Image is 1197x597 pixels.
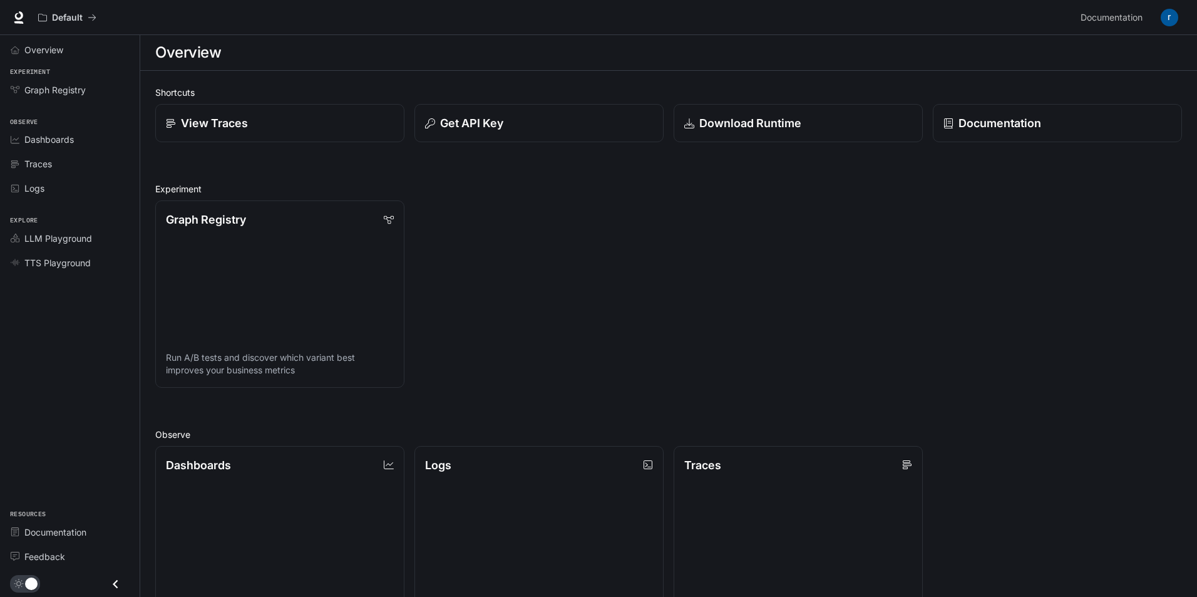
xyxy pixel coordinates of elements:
p: Documentation [958,115,1041,132]
span: Feedback [24,550,65,563]
span: TTS Playground [24,256,91,269]
button: All workspaces [33,5,102,30]
span: Graph Registry [24,83,86,96]
a: Graph RegistryRun A/B tests and discover which variant best improves your business metrics [155,200,404,388]
p: Graph Registry [166,211,246,228]
p: Traces [684,457,721,474]
button: User avatar [1157,5,1182,30]
p: Logs [425,457,451,474]
p: Dashboards [166,457,231,474]
p: Run A/B tests and discover which variant best improves your business metrics [166,351,394,376]
a: Dashboards [5,128,135,150]
h2: Experiment [155,182,1182,195]
a: Documentation [5,521,135,543]
p: Default [52,13,83,23]
span: Dashboards [24,133,74,146]
a: Logs [5,177,135,199]
a: TTS Playground [5,252,135,274]
button: Get API Key [414,104,664,142]
img: User avatar [1161,9,1178,26]
a: Graph Registry [5,79,135,101]
span: Documentation [1081,10,1143,26]
span: Traces [24,157,52,170]
a: Documentation [1076,5,1152,30]
a: LLM Playground [5,227,135,249]
p: View Traces [181,115,248,132]
p: Download Runtime [699,115,801,132]
span: Logs [24,182,44,195]
span: Dark mode toggle [25,576,38,590]
h1: Overview [155,40,221,65]
h2: Shortcuts [155,86,1182,99]
h2: Observe [155,428,1182,441]
a: Feedback [5,546,135,568]
button: Close drawer [101,571,130,597]
p: Get API Key [440,115,503,132]
a: View Traces [155,104,404,142]
span: Documentation [24,526,86,539]
a: Documentation [933,104,1182,142]
span: Overview [24,43,63,56]
a: Download Runtime [674,104,923,142]
span: LLM Playground [24,232,92,245]
a: Traces [5,153,135,175]
a: Overview [5,39,135,61]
